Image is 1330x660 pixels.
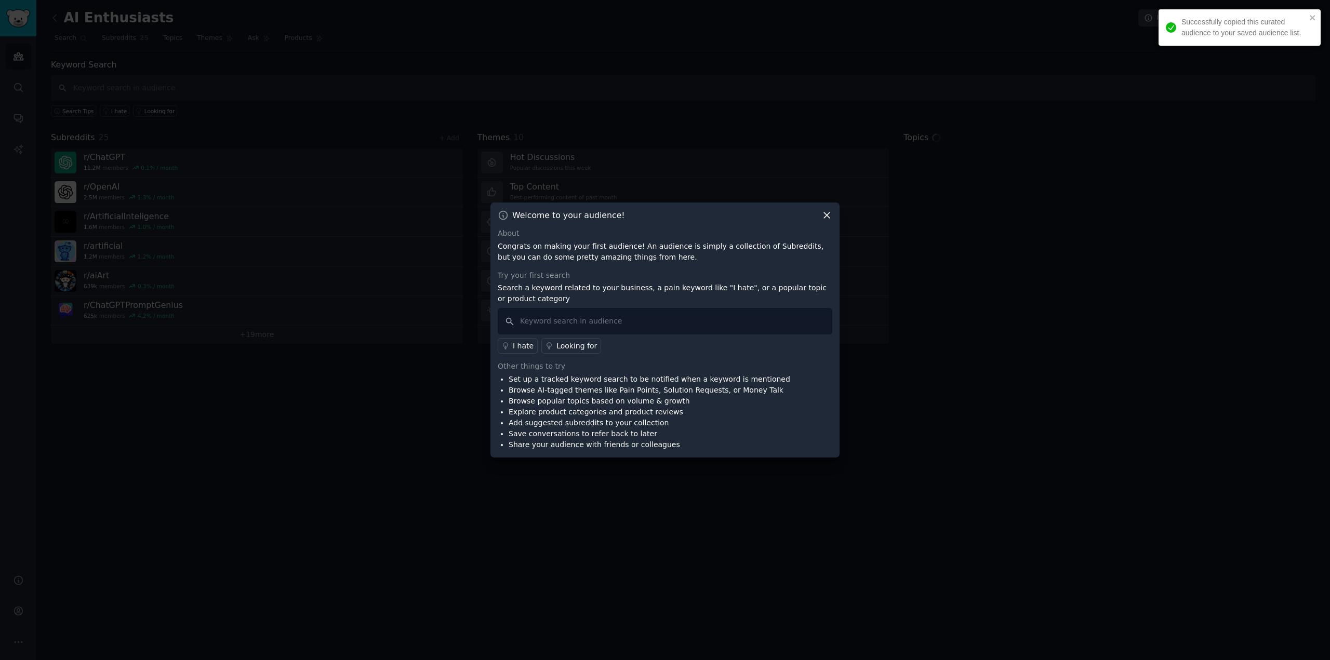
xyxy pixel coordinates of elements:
div: About [498,228,832,239]
li: Share your audience with friends or colleagues [509,439,790,450]
li: Add suggested subreddits to your collection [509,417,790,428]
p: Search a keyword related to your business, a pain keyword like "I hate", or a popular topic or pr... [498,282,832,304]
h3: Welcome to your audience! [512,210,625,221]
input: Keyword search in audience [498,308,832,334]
div: Looking for [556,341,597,352]
div: Successfully copied this curated audience to your saved audience list. [1181,17,1306,38]
li: Browse popular topics based on volume & growth [509,396,790,407]
a: I hate [498,338,538,354]
div: I hate [513,341,534,352]
li: Browse AI-tagged themes like Pain Points, Solution Requests, or Money Talk [509,385,790,396]
div: Other things to try [498,361,832,372]
a: Looking for [541,338,601,354]
li: Save conversations to refer back to later [509,428,790,439]
div: Try your first search [498,270,832,281]
li: Explore product categories and product reviews [509,407,790,417]
button: close [1309,14,1316,22]
li: Set up a tracked keyword search to be notified when a keyword is mentioned [509,374,790,385]
p: Congrats on making your first audience! An audience is simply a collection of Subreddits, but you... [498,241,832,263]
